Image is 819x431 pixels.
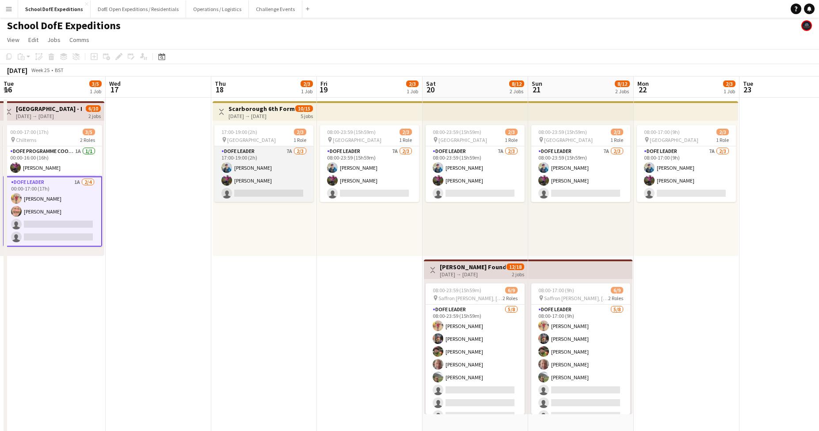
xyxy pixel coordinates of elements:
[636,84,649,95] span: 22
[301,80,313,87] span: 2/3
[249,0,302,18] button: Challenge Events
[293,137,306,143] span: 1 Role
[214,146,313,202] app-card-role: DofE Leader7A2/317:00-19:00 (2h)[PERSON_NAME][PERSON_NAME]
[333,137,381,143] span: [GEOGRAPHIC_DATA]
[507,263,524,270] span: 12/18
[399,137,412,143] span: 1 Role
[301,88,312,95] div: 1 Job
[426,283,525,414] app-job-card: 08:00-23:59 (15h59m)6/9 Saffron [PERSON_NAME], [GEOGRAPHIC_DATA]2 RolesDofE Leader5/808:00-23:59 ...
[637,125,736,202] div: 08:00-17:00 (9h)2/3 [GEOGRAPHIC_DATA]1 RoleDofE Leader7A2/308:00-17:00 (9h)[PERSON_NAME][PERSON_N...
[88,112,101,119] div: 2 jobs
[538,129,587,135] span: 08:00-23:59 (15h59m)
[743,80,753,88] span: Tue
[25,34,42,46] a: Edit
[426,146,525,202] app-card-role: DofE Leader7A2/308:00-23:59 (15h59m)[PERSON_NAME][PERSON_NAME]
[801,20,812,31] app-user-avatar: The Adventure Element
[505,287,518,294] span: 6/9
[229,105,294,113] h3: Scarborough 6th Form College - DofE Gold Qualifying Expedition
[512,270,524,278] div: 2 jobs
[294,129,306,135] span: 2/3
[531,305,630,424] app-card-role: DofE Leader5/808:00-17:00 (9h)[PERSON_NAME][PERSON_NAME][PERSON_NAME][PERSON_NAME][PERSON_NAME]
[7,19,121,32] h1: School DofE Expeditions
[320,146,419,202] app-card-role: DofE Leader7A2/308:00-23:59 (15h59m)[PERSON_NAME][PERSON_NAME]
[723,80,735,87] span: 2/3
[530,84,542,95] span: 21
[66,34,93,46] a: Comms
[510,88,524,95] div: 2 Jobs
[69,36,89,44] span: Comms
[108,84,121,95] span: 17
[3,176,102,247] app-card-role: DofE Leader1A2/400:00-17:00 (17h)[PERSON_NAME][PERSON_NAME]
[644,129,680,135] span: 08:00-17:00 (9h)
[503,295,518,301] span: 2 Roles
[438,295,503,301] span: Saffron [PERSON_NAME], [GEOGRAPHIC_DATA]
[433,287,481,294] span: 08:00-23:59 (15h59m)
[637,146,736,202] app-card-role: DofE Leader7A2/308:00-17:00 (9h)[PERSON_NAME][PERSON_NAME]
[10,129,49,135] span: 00:00-17:00 (17h)
[505,129,518,135] span: 2/3
[80,137,95,143] span: 2 Roles
[90,88,101,95] div: 1 Job
[544,137,593,143] span: [GEOGRAPHIC_DATA]
[186,0,249,18] button: Operations / Logistics
[505,137,518,143] span: 1 Role
[425,84,436,95] span: 20
[650,137,698,143] span: [GEOGRAPHIC_DATA]
[91,0,186,18] button: DofE Open Expeditions / Residentials
[89,80,102,87] span: 3/5
[4,80,14,88] span: Tue
[433,129,481,135] span: 08:00-23:59 (15h59m)
[44,34,64,46] a: Jobs
[611,287,623,294] span: 6/9
[611,129,623,135] span: 2/3
[227,137,276,143] span: [GEOGRAPHIC_DATA]
[531,283,630,414] app-job-card: 08:00-17:00 (9h)6/9 Saffron [PERSON_NAME], [GEOGRAPHIC_DATA]2 RolesDofE Leader5/808:00-17:00 (9h)...
[531,125,630,202] app-job-card: 08:00-23:59 (15h59m)2/3 [GEOGRAPHIC_DATA]1 RoleDofE Leader7A2/308:00-23:59 (15h59m)[PERSON_NAME][...
[3,125,102,247] div: 00:00-17:00 (17h)3/5 Chilterns2 RolesDofE Programme Coordinator1A1/100:00-16:00 (16h)[PERSON_NAME...
[610,137,623,143] span: 1 Role
[742,84,753,95] span: 23
[531,146,630,202] app-card-role: DofE Leader7A2/308:00-23:59 (15h59m)[PERSON_NAME][PERSON_NAME]
[221,129,257,135] span: 17:00-19:00 (2h)
[295,105,313,112] span: 10/15
[86,105,101,112] span: 6/10
[47,36,61,44] span: Jobs
[426,80,436,88] span: Sat
[615,88,629,95] div: 2 Jobs
[406,80,419,87] span: 2/3
[16,113,82,119] div: [DATE] → [DATE]
[538,287,574,294] span: 08:00-17:00 (9h)
[16,105,82,113] h3: [GEOGRAPHIC_DATA] - DofE Bronze Qualifying Expedition
[608,295,623,301] span: 2 Roles
[438,137,487,143] span: [GEOGRAPHIC_DATA]
[16,137,36,143] span: Chilterns
[4,34,23,46] a: View
[509,80,524,87] span: 8/12
[426,125,525,202] app-job-card: 08:00-23:59 (15h59m)2/3 [GEOGRAPHIC_DATA]1 RoleDofE Leader7A2/308:00-23:59 (15h59m)[PERSON_NAME][...
[716,129,729,135] span: 2/3
[7,36,19,44] span: View
[214,125,313,202] app-job-card: 17:00-19:00 (2h)2/3 [GEOGRAPHIC_DATA]1 RoleDofE Leader7A2/317:00-19:00 (2h)[PERSON_NAME][PERSON_N...
[215,80,226,88] span: Thu
[28,36,38,44] span: Edit
[301,112,313,119] div: 5 jobs
[426,305,525,424] app-card-role: DofE Leader5/808:00-23:59 (15h59m)[PERSON_NAME][PERSON_NAME][PERSON_NAME][PERSON_NAME][PERSON_NAME]
[7,66,27,75] div: [DATE]
[724,88,735,95] div: 1 Job
[109,80,121,88] span: Wed
[544,295,608,301] span: Saffron [PERSON_NAME], [GEOGRAPHIC_DATA]
[213,84,226,95] span: 18
[3,146,102,176] app-card-role: DofE Programme Coordinator1A1/100:00-16:00 (16h)[PERSON_NAME]
[400,129,412,135] span: 2/3
[327,129,376,135] span: 08:00-23:59 (15h59m)
[407,88,418,95] div: 1 Job
[2,84,14,95] span: 16
[320,125,419,202] app-job-card: 08:00-23:59 (15h59m)2/3 [GEOGRAPHIC_DATA]1 RoleDofE Leader7A2/308:00-23:59 (15h59m)[PERSON_NAME][...
[440,271,506,278] div: [DATE] → [DATE]
[615,80,630,87] span: 8/12
[532,80,542,88] span: Sun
